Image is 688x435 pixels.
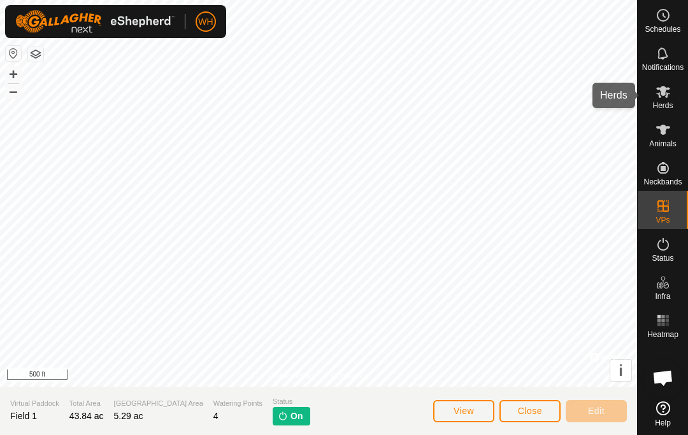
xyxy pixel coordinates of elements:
[433,400,494,422] button: View
[518,406,542,416] span: Close
[69,411,104,421] span: 43.84 ac
[10,411,37,421] span: Field 1
[643,178,682,186] span: Neckbands
[454,406,474,416] span: View
[10,398,59,409] span: Virtual Paddock
[273,396,310,407] span: Status
[499,400,561,422] button: Close
[213,411,219,421] span: 4
[638,396,688,432] a: Help
[331,370,369,382] a: Contact Us
[656,216,670,224] span: VPs
[6,83,21,99] button: –
[566,400,627,422] button: Edit
[610,360,631,381] button: i
[588,406,605,416] span: Edit
[655,419,671,427] span: Help
[644,359,682,397] div: Open chat
[290,410,303,423] span: On
[652,102,673,109] span: Herds
[6,67,21,82] button: +
[655,293,670,300] span: Infra
[6,46,21,61] button: Reset Map
[642,64,684,71] span: Notifications
[69,398,104,409] span: Total Area
[114,411,143,421] span: 5.29 ac
[645,25,680,33] span: Schedules
[278,411,288,421] img: turn-on
[15,10,175,33] img: Gallagher Logo
[649,140,677,148] span: Animals
[28,46,43,62] button: Map Layers
[647,331,678,338] span: Heatmap
[652,254,673,262] span: Status
[619,362,623,379] span: i
[198,15,213,29] span: WH
[213,398,262,409] span: Watering Points
[114,398,203,409] span: [GEOGRAPHIC_DATA] Area
[268,370,316,382] a: Privacy Policy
